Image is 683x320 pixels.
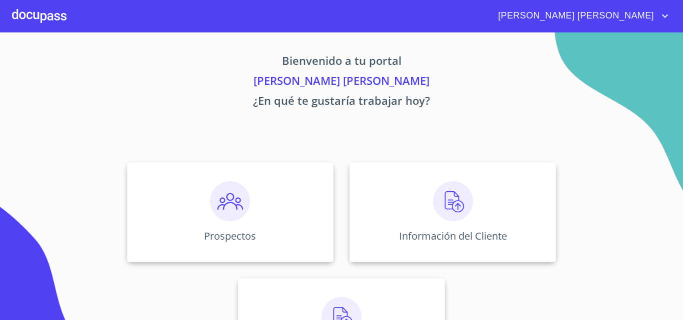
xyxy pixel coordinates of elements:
p: Información del Cliente [399,229,507,243]
p: [PERSON_NAME] [PERSON_NAME] [33,72,649,92]
button: account of current user [490,8,671,24]
p: ¿En qué te gustaría trabajar hoy? [33,92,649,112]
span: [PERSON_NAME] [PERSON_NAME] [490,8,659,24]
p: Prospectos [204,229,256,243]
p: Bienvenido a tu portal [33,52,649,72]
img: prospectos.png [210,181,250,221]
img: carga.png [433,181,473,221]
